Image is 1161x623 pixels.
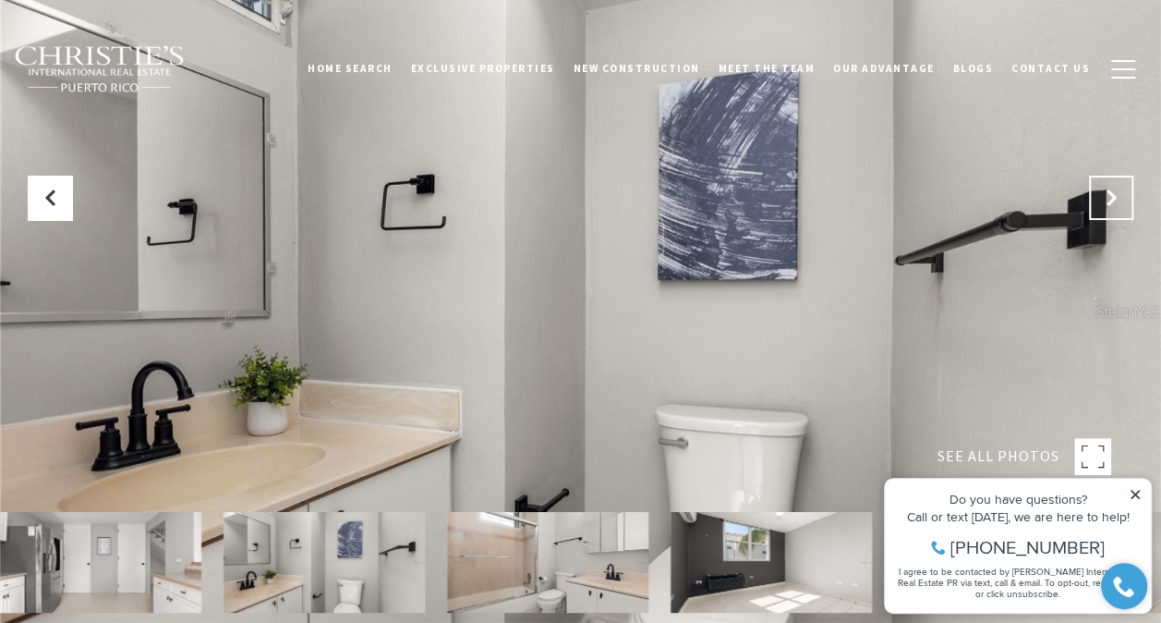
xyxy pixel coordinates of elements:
div: Call or text [DATE], we are here to help! [19,59,267,72]
img: 330 RESIDENCES AT ESCORIAL #330 [671,512,872,613]
button: button [1099,43,1147,96]
a: Our Advantage [824,45,944,92]
a: Exclusive Properties [402,45,564,92]
button: Next Slide [1089,176,1133,220]
a: Home Search [298,45,402,92]
img: Christie's International Real Estate black text logo [14,45,186,93]
img: 330 RESIDENCES AT ESCORIAL #330 [447,512,648,613]
button: Previous Slide [28,176,72,220]
img: 330 RESIDENCES AT ESCORIAL #330 [224,512,425,613]
a: Blogs [944,45,1003,92]
span: Contact Us [1011,62,1090,75]
a: Meet the Team [709,45,825,92]
span: Exclusive Properties [411,62,555,75]
span: Blogs [953,62,994,75]
span: [PHONE_NUMBER] [76,87,230,105]
span: Our Advantage [833,62,935,75]
span: I agree to be contacted by [PERSON_NAME] International Real Estate PR via text, call & email. To ... [23,114,263,149]
span: New Construction [574,62,700,75]
span: SEE ALL PHOTOS [937,445,1059,469]
a: New Construction [564,45,709,92]
div: Do you have questions? [19,42,267,55]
